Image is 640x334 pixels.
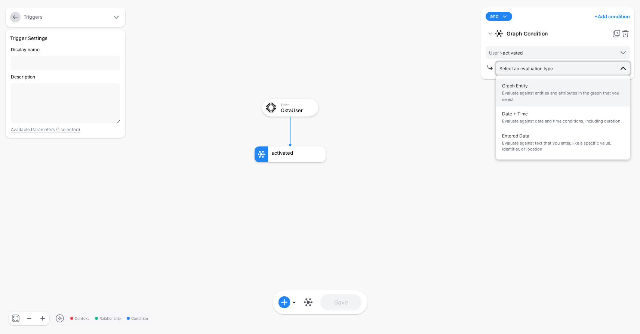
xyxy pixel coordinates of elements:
label: Display name [11,46,40,53]
button: Date + TimeEvaluate against date and time conditions, including duration [496,106,630,129]
span: Entered Data [502,131,624,154]
button: Graph EntityEvaluate against entities and attributes in the graph that you select [496,78,630,106]
img: svg+xml;base64,PHN2ZyB3aWR0aD0iNjQiIGhlaWdodD0iNjQiIHZpZXdCb3g9IjAgMCA2NCA2NCIgZmlsbD0ibm9uZSIgeG... [264,101,278,114]
div: activated [272,150,322,155]
span: Relationship [95,316,121,321]
span: activated [489,50,523,56]
div: User [281,102,313,107]
span: Select an evaluation type [499,66,553,71]
span: Date + Time [502,109,624,126]
span: User > [489,50,503,56]
div: Trigger Settings [7,34,124,42]
span: Graph Entity [502,81,624,104]
label: Description [11,74,35,80]
div: OktaUser [281,108,313,113]
span: Evaluate against date and time conditions, including duration [502,118,624,124]
a: Available Parameters (1 selected) [11,127,80,132]
span: Context [70,316,89,321]
a: Triggers [24,14,43,20]
strong: Graph Condition [507,27,609,40]
span: Evaluate against text that you enter, like a specific value, identifier, or location [502,140,624,152]
span: Evaluate against entities and attributes in the graph that you select [502,90,624,102]
span: Condition [127,316,148,321]
button: Entered DataEvaluate against text that you enter, like a specific value, identifier, or location [496,129,630,157]
a: Add condition [594,10,630,22]
span: + [594,13,598,19]
span: and [490,13,499,20]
